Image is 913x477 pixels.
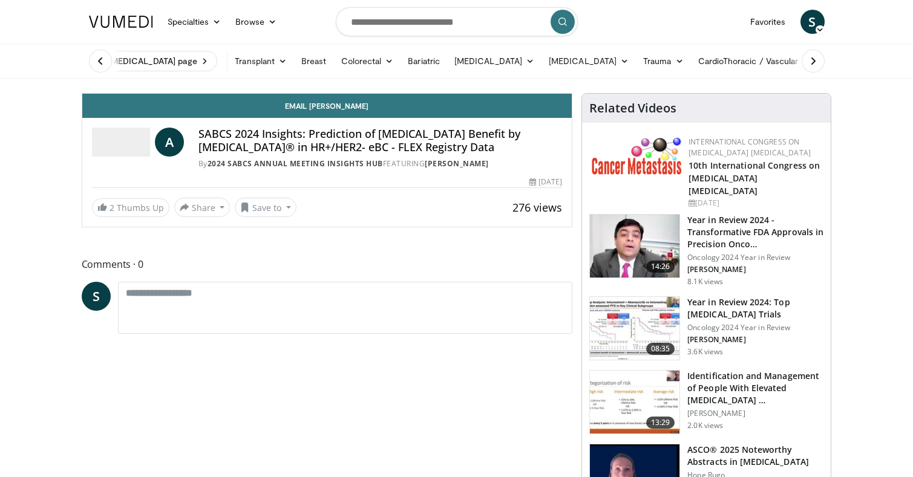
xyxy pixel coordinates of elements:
a: Browse [228,10,284,34]
a: 13:29 Identification and Management of People With Elevated [MEDICAL_DATA] … [PERSON_NAME] 2.0K v... [589,370,823,434]
a: [PERSON_NAME] [425,158,489,169]
a: 08:35 Year in Review 2024: Top [MEDICAL_DATA] Trials Oncology 2024 Year in Review [PERSON_NAME] 3... [589,296,823,360]
img: 2024 SABCS Annual Meeting Insights Hub [92,128,150,157]
h3: Year in Review 2024 - Transformative FDA Approvals in Precision Onco… [687,214,823,250]
a: Colorectal [334,49,401,73]
h3: ASCO® 2025 Noteworthy Abstracts in [MEDICAL_DATA] [687,444,823,468]
input: Search topics, interventions [336,7,578,36]
img: 2afea796-6ee7-4bc1-b389-bb5393c08b2f.150x105_q85_crop-smart_upscale.jpg [590,297,679,360]
span: 13:29 [646,417,675,429]
button: Share [174,198,231,217]
span: 08:35 [646,343,675,355]
span: Comments 0 [82,256,573,272]
a: Email [PERSON_NAME] [82,94,572,118]
p: [PERSON_NAME] [687,409,823,418]
a: 14:26 Year in Review 2024 - Transformative FDA Approvals in Precision Onco… Oncology 2024 Year in... [589,214,823,287]
div: [DATE] [529,177,562,187]
a: Breast [294,49,333,73]
a: Trauma [636,49,691,73]
p: 2.0K views [687,421,723,430]
p: Oncology 2024 Year in Review [687,253,823,262]
p: 3.6K views [687,347,723,357]
p: [PERSON_NAME] [687,265,823,274]
div: [DATE] [689,198,821,209]
a: 10th International Congress on [MEDICAL_DATA] [MEDICAL_DATA] [689,160,820,196]
a: 2024 SABCS Annual Meeting Insights Hub [208,158,383,169]
p: 8.1K views [687,277,723,287]
a: Visit [MEDICAL_DATA] page [82,51,218,71]
a: A [155,128,184,157]
img: VuMedi Logo [89,16,153,28]
img: f3e414da-7d1c-4e07-9ec1-229507e9276d.150x105_q85_crop-smart_upscale.jpg [590,371,679,433]
a: 2 Thumbs Up [92,198,169,217]
h3: Year in Review 2024: Top [MEDICAL_DATA] Trials [687,296,823,320]
span: 276 views [512,200,562,215]
img: 6ff8bc22-9509-4454-a4f8-ac79dd3b8976.png.150x105_q85_autocrop_double_scale_upscale_version-0.2.png [592,137,682,175]
a: CardioThoracic / Vascular [691,49,818,73]
a: Favorites [743,10,793,34]
img: 22cacae0-80e8-46c7-b946-25cff5e656fa.150x105_q85_crop-smart_upscale.jpg [590,215,679,277]
a: International Congress on [MEDICAL_DATA] [MEDICAL_DATA] [689,137,811,158]
h3: Identification and Management of People With Elevated [MEDICAL_DATA] … [687,370,823,406]
a: Bariatric [401,49,447,73]
a: [MEDICAL_DATA] [542,49,636,73]
p: [PERSON_NAME] [687,335,823,345]
a: S [800,10,825,34]
span: 2 [110,202,114,213]
div: By FEATURING [198,158,563,169]
p: Oncology 2024 Year in Review [687,323,823,333]
a: [MEDICAL_DATA] [447,49,542,73]
button: Save to [235,198,296,217]
h4: Related Videos [589,101,676,115]
h4: SABCS 2024 Insights: Prediction of [MEDICAL_DATA] Benefit by [MEDICAL_DATA]® in HR+/HER2- eBC - F... [198,128,563,154]
a: S [82,282,111,311]
a: Specialties [160,10,229,34]
a: Transplant [227,49,294,73]
span: 14:26 [646,261,675,273]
